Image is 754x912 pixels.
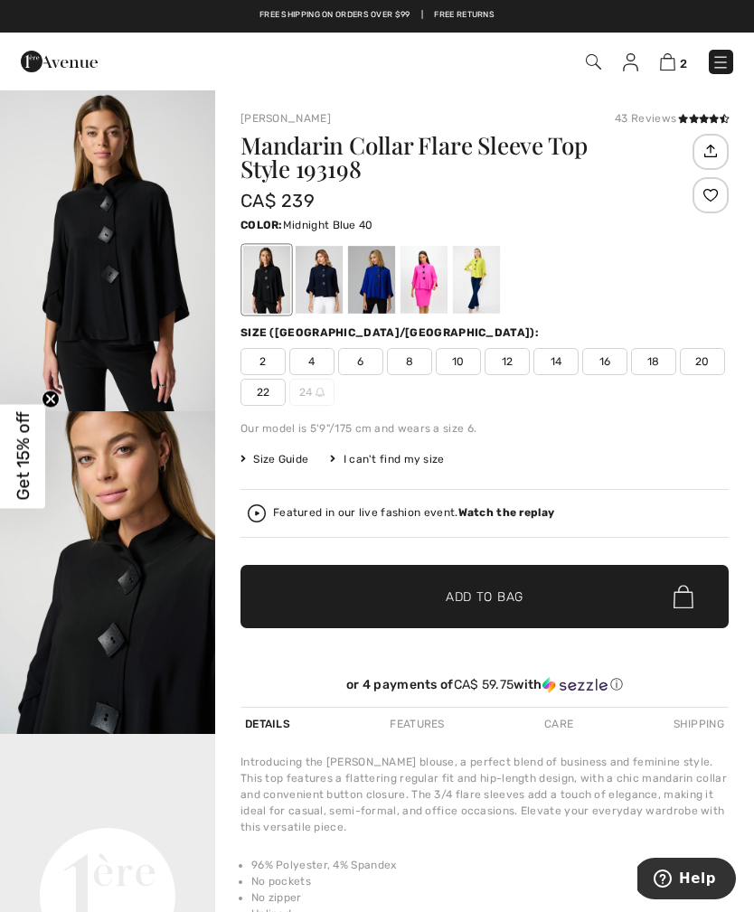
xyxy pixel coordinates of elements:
span: 22 [240,379,286,406]
img: Watch the replay [248,504,266,522]
span: 12 [485,348,530,375]
a: [PERSON_NAME] [240,112,331,125]
img: Shopping Bag [660,53,675,71]
span: 6 [338,348,383,375]
li: No zipper [251,889,729,906]
div: 43 Reviews [615,110,729,127]
span: Midnight Blue 40 [283,219,373,231]
div: Features [385,708,448,740]
span: CA$ 59.75 [454,677,514,692]
li: No pockets [251,873,729,889]
span: Get 15% off [13,412,33,501]
img: Sezzle [542,677,608,693]
span: 2 [680,57,687,71]
span: Add to Bag [446,588,523,606]
div: or 4 payments ofCA$ 59.75withSezzle Click to learn more about Sezzle [240,677,729,700]
div: Royal Sapphire 163 [348,246,395,314]
a: 1ère Avenue [21,52,98,69]
span: 20 [680,348,725,375]
img: Share [695,136,725,166]
li: 96% Polyester, 4% Spandex [251,857,729,873]
a: 2 [660,51,687,72]
div: Black [243,246,290,314]
span: 24 [289,379,335,406]
button: Close teaser [42,390,60,408]
img: My Info [623,53,638,71]
a: Free Returns [434,9,495,22]
div: Featured in our live fashion event. [273,507,554,519]
img: ring-m.svg [316,388,325,397]
span: 10 [436,348,481,375]
div: Wasabi [453,246,500,314]
img: Bag.svg [674,585,693,608]
div: Care [540,708,578,740]
span: 14 [533,348,579,375]
strong: Watch the replay [458,506,555,519]
span: Color: [240,219,283,231]
span: CA$ 239 [240,190,315,212]
span: 2 [240,348,286,375]
img: Menu [712,53,730,71]
span: 18 [631,348,676,375]
span: | [421,9,423,22]
span: 8 [387,348,432,375]
div: Details [240,708,295,740]
img: 1ère Avenue [21,43,98,80]
a: Free shipping on orders over $99 [259,9,410,22]
span: 16 [582,348,627,375]
iframe: Opens a widget where you can find more information [637,858,736,903]
div: Midnight Blue 40 [296,246,343,314]
div: or 4 payments of with [240,677,729,693]
h1: Mandarin Collar Flare Sleeve Top Style 193198 [240,134,688,181]
button: Add to Bag [240,565,729,628]
div: Size ([GEOGRAPHIC_DATA]/[GEOGRAPHIC_DATA]): [240,324,542,341]
div: I can't find my size [330,451,444,467]
div: Introducing the [PERSON_NAME] blouse, a perfect blend of business and feminine style. This top fe... [240,754,729,835]
div: Shipping [669,708,729,740]
img: Search [586,54,601,70]
div: Our model is 5'9"/175 cm and wears a size 6. [240,420,729,437]
span: 4 [289,348,335,375]
div: Ultra pink [401,246,448,314]
span: Size Guide [240,451,308,467]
